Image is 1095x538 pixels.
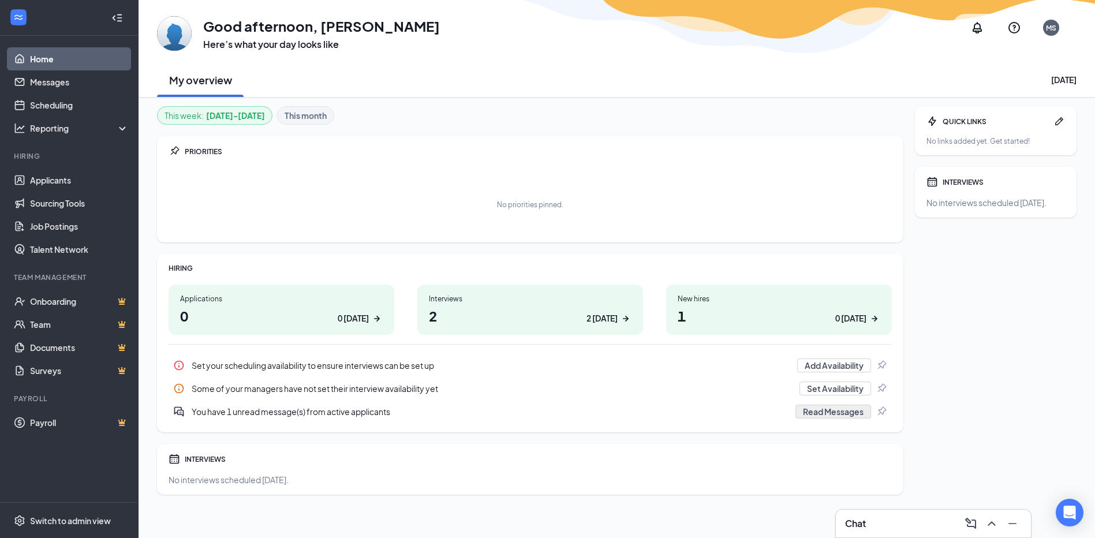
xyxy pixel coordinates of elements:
div: HIRING [169,263,892,273]
svg: Pin [876,360,887,371]
div: 2 [DATE] [586,312,618,324]
b: This month [285,109,327,122]
div: Some of your managers have not set their interview availability yet [169,377,892,400]
div: No interviews scheduled [DATE]. [926,197,1065,208]
button: Read Messages [795,405,871,419]
svg: ArrowRight [620,313,631,324]
div: Set your scheduling availability to ensure interviews can be set up [169,354,892,377]
svg: Pen [1053,115,1065,127]
div: 0 [DATE] [835,312,866,324]
svg: Info [173,360,185,371]
a: Talent Network [30,238,129,261]
a: OnboardingCrown [30,290,129,313]
div: PRIORITIES [185,147,892,156]
svg: Notifications [970,21,984,35]
a: DocumentsCrown [30,336,129,359]
svg: Pin [169,145,180,157]
svg: Pin [876,406,887,417]
h1: 0 [180,306,383,326]
svg: QuestionInfo [1007,21,1021,35]
h2: My overview [169,73,232,87]
svg: ComposeMessage [964,517,978,530]
div: Switch to admin view [30,515,111,526]
svg: Collapse [111,12,123,24]
div: No priorities pinned. [497,200,563,210]
img: Miranda Seamster [157,16,192,51]
a: Interviews22 [DATE]ArrowRight [417,285,643,335]
a: TeamCrown [30,313,129,336]
button: ComposeMessage [962,514,980,533]
div: You have 1 unread message(s) from active applicants [192,406,788,417]
svg: ChevronUp [985,517,999,530]
a: Scheduling [30,94,129,117]
a: New hires10 [DATE]ArrowRight [666,285,892,335]
div: INTERVIEWS [185,454,892,464]
button: Set Availability [799,382,871,395]
button: Add Availability [797,358,871,372]
svg: Calendar [169,453,180,465]
svg: ArrowRight [869,313,880,324]
svg: WorkstreamLogo [13,12,24,23]
div: Reporting [30,122,129,134]
div: QUICK LINKS [943,117,1049,126]
h1: 2 [429,306,631,326]
h1: Good afternoon, [PERSON_NAME] [203,16,440,36]
div: New hires [678,294,880,304]
a: SurveysCrown [30,359,129,382]
h1: 1 [678,306,880,326]
svg: DoubleChatActive [173,406,185,417]
a: Home [30,47,129,70]
div: Interviews [429,294,631,304]
svg: Calendar [926,176,938,188]
a: Applications00 [DATE]ArrowRight [169,285,394,335]
div: This week : [165,109,265,122]
a: Sourcing Tools [30,192,129,215]
h3: Here’s what your day looks like [203,38,440,51]
div: Open Intercom Messenger [1056,499,1083,526]
a: InfoSet your scheduling availability to ensure interviews can be set upAdd AvailabilityPin [169,354,892,377]
div: Payroll [14,394,126,403]
div: No links added yet. Get started! [926,136,1065,146]
div: MS [1046,23,1056,33]
a: Job Postings [30,215,129,238]
div: [DATE] [1051,74,1077,85]
button: ChevronUp [982,514,1001,533]
a: Applicants [30,169,129,192]
div: Set your scheduling availability to ensure interviews can be set up [192,360,790,371]
div: Applications [180,294,383,304]
a: InfoSome of your managers have not set their interview availability yetSet AvailabilityPin [169,377,892,400]
svg: Analysis [14,122,25,134]
button: Minimize [1003,514,1022,533]
svg: Minimize [1006,517,1019,530]
svg: ArrowRight [371,313,383,324]
svg: Pin [876,383,887,394]
a: PayrollCrown [30,411,129,434]
div: No interviews scheduled [DATE]. [169,474,892,485]
div: Some of your managers have not set their interview availability yet [192,383,793,394]
svg: Settings [14,515,25,526]
svg: Bolt [926,115,938,127]
a: DoubleChatActiveYou have 1 unread message(s) from active applicantsRead MessagesPin [169,400,892,423]
h3: Chat [845,517,866,530]
b: [DATE] - [DATE] [206,109,265,122]
div: INTERVIEWS [943,177,1065,187]
div: You have 1 unread message(s) from active applicants [169,400,892,423]
a: Messages [30,70,129,94]
svg: Info [173,383,185,394]
div: Hiring [14,151,126,161]
div: 0 [DATE] [338,312,369,324]
div: Team Management [14,272,126,282]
